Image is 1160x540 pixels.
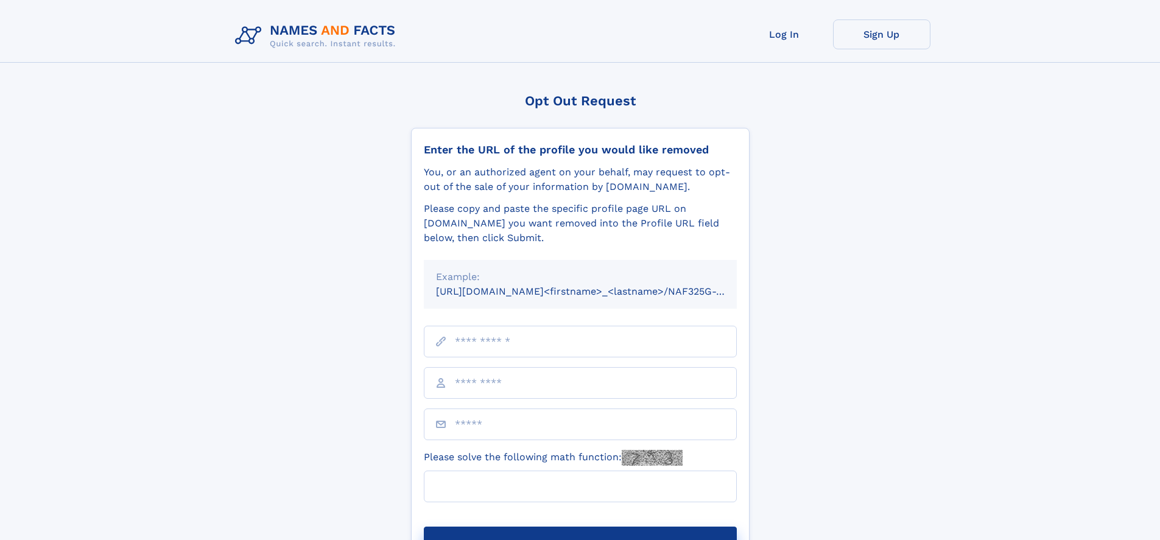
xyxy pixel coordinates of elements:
[424,143,737,156] div: Enter the URL of the profile you would like removed
[436,286,760,297] small: [URL][DOMAIN_NAME]<firstname>_<lastname>/NAF325G-xxxxxxxx
[436,270,725,284] div: Example:
[424,165,737,194] div: You, or an authorized agent on your behalf, may request to opt-out of the sale of your informatio...
[736,19,833,49] a: Log In
[424,202,737,245] div: Please copy and paste the specific profile page URL on [DOMAIN_NAME] you want removed into the Pr...
[230,19,406,52] img: Logo Names and Facts
[411,93,750,108] div: Opt Out Request
[833,19,930,49] a: Sign Up
[424,450,683,466] label: Please solve the following math function:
